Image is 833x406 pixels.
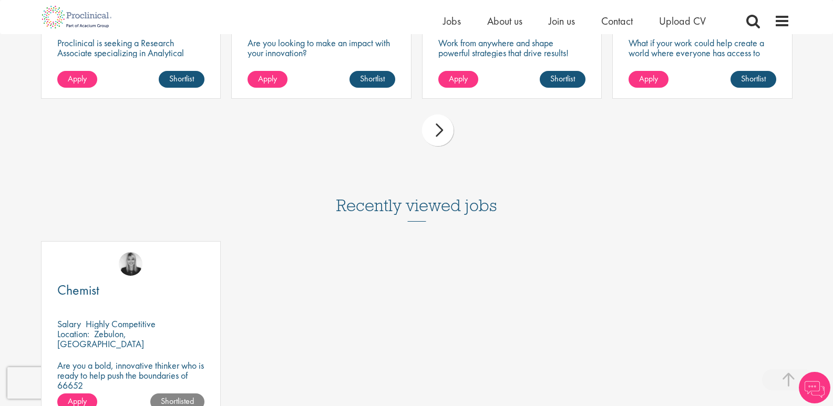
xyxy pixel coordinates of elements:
[7,367,142,399] iframe: reCAPTCHA
[57,328,144,350] p: Zebulon, [GEOGRAPHIC_DATA]
[487,14,522,28] a: About us
[799,372,830,403] img: Chatbot
[449,73,468,84] span: Apply
[119,252,142,276] img: Janelle Jones
[57,380,205,390] p: 66652
[639,73,658,84] span: Apply
[86,318,156,330] p: Highly Competitive
[336,170,497,222] h3: Recently viewed jobs
[248,38,395,58] p: Are you looking to make an impact with your innovation?
[549,14,575,28] a: Join us
[438,38,586,78] p: Work from anywhere and shape powerful strategies that drive results! Enjoy the freedom of remote ...
[258,73,277,84] span: Apply
[57,281,99,299] span: Chemist
[629,71,669,88] a: Apply
[540,71,585,88] a: Shortlist
[57,38,205,88] p: Proclinical is seeking a Research Associate specializing in Analytical Chemistry for a contract r...
[731,71,776,88] a: Shortlist
[248,71,287,88] a: Apply
[443,14,461,28] a: Jobs
[57,284,205,297] a: Chemist
[438,71,478,88] a: Apply
[629,38,776,88] p: What if your work could help create a world where everyone has access to better healthcare? How a...
[659,14,706,28] a: Upload CV
[57,360,205,400] p: Are you a bold, innovative thinker who is ready to help push the boundaries of science and make a...
[57,71,97,88] a: Apply
[57,328,89,340] span: Location:
[57,318,81,330] span: Salary
[601,14,633,28] a: Contact
[349,71,395,88] a: Shortlist
[422,114,454,146] div: next
[159,71,204,88] a: Shortlist
[68,73,87,84] span: Apply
